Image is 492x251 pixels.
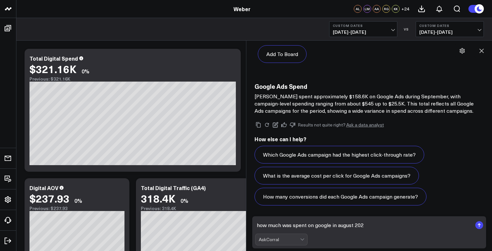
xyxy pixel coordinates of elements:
textarea: how much was spent on google in august 202 [255,219,472,231]
button: Copy [255,121,262,129]
div: Digital AOV [29,184,58,191]
span: Results not quite right? [298,122,346,128]
a: Weber [234,5,251,12]
div: AA [373,5,381,13]
h3: Google Ads Spend [255,83,484,90]
div: 0% [180,197,188,204]
div: KK [392,5,400,13]
button: Custom Dates[DATE]-[DATE] [329,21,397,37]
span: [DATE] - [DATE] [333,29,394,35]
div: VS [401,27,412,31]
div: Previous: $237.93 [29,206,124,211]
div: 0% [74,197,82,204]
h2: How else can I help? [255,135,484,143]
b: Custom Dates [419,24,480,28]
button: How many conversions did each Google Ads campaign generate? [255,188,426,205]
div: AskCorral [259,237,300,242]
div: Total Digital Traffic (GA4) [141,184,206,191]
div: RG [382,5,390,13]
span: + 24 [401,7,409,11]
div: Previous: $321.16K [29,76,236,82]
div: LM [363,5,371,13]
div: Previous: 318.4K [141,206,347,211]
button: What is the average cost per click for Google Ads campaigns? [255,167,419,184]
div: $321.16K [29,63,77,75]
button: Which Google Ads campaign had the highest click-through rate? [255,146,424,164]
button: +24 [401,5,409,13]
button: Custom Dates[DATE]-[DATE] [416,21,484,37]
div: $237.93 [29,192,69,204]
div: 318.4K [141,192,176,204]
div: AL [354,5,362,13]
div: Total Digital Spend [29,55,78,62]
b: Custom Dates [333,24,394,28]
button: Add To Board [258,45,307,63]
span: [DATE] - [DATE] [419,29,480,35]
p: [PERSON_NAME] spent approximately $158.6K on Google Ads during September, with campaign-level spe... [255,93,484,114]
a: Ask a data analyst [346,123,384,127]
div: 0% [82,68,89,75]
